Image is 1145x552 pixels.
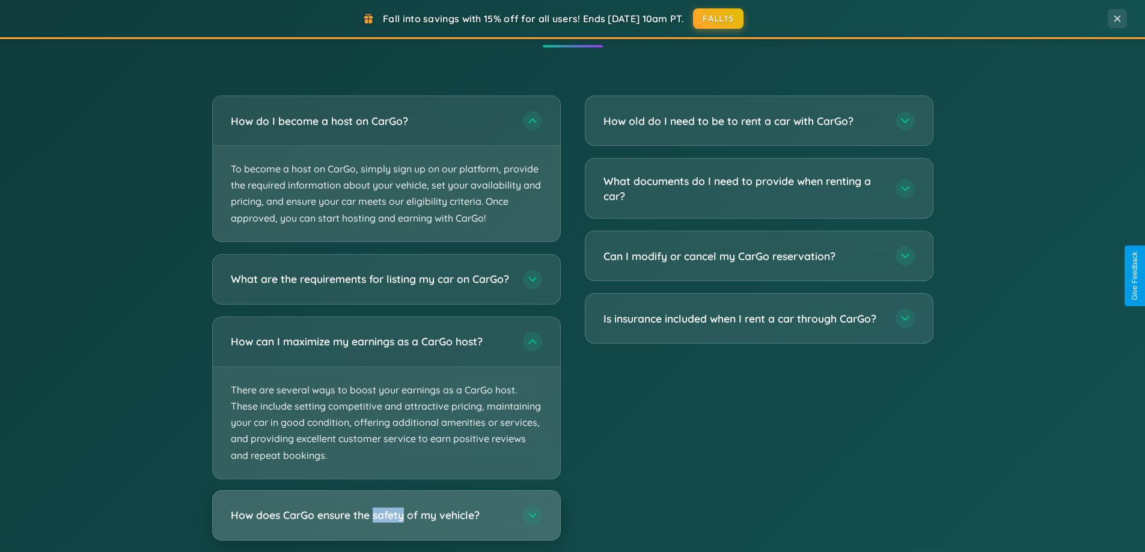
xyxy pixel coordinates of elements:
[231,334,511,349] h3: How can I maximize my earnings as a CarGo host?
[383,13,684,25] span: Fall into savings with 15% off for all users! Ends [DATE] 10am PT.
[603,311,884,326] h3: Is insurance included when I rent a car through CarGo?
[603,114,884,129] h3: How old do I need to be to rent a car with CarGo?
[603,174,884,203] h3: What documents do I need to provide when renting a car?
[231,114,511,129] h3: How do I become a host on CarGo?
[1131,252,1139,300] div: Give Feedback
[231,508,511,523] h3: How does CarGo ensure the safety of my vehicle?
[231,271,511,287] h3: What are the requirements for listing my car on CarGo?
[693,8,743,29] button: FALL15
[603,249,884,264] h3: Can I modify or cancel my CarGo reservation?
[213,367,560,479] p: There are several ways to boost your earnings as a CarGo host. These include setting competitive ...
[213,146,560,241] p: To become a host on CarGo, simply sign up on our platform, provide the required information about...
